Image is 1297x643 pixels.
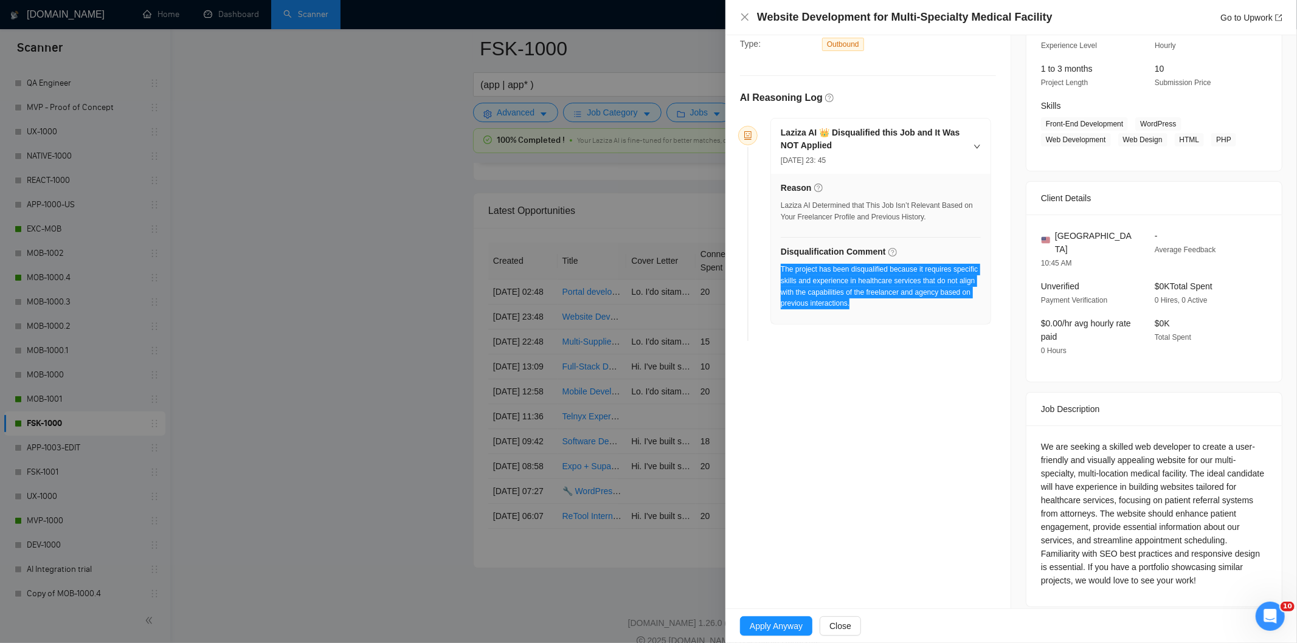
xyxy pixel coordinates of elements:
span: 10 [1281,602,1295,611]
span: $0K [1155,318,1170,328]
span: 0 Hires, 0 Active [1155,296,1208,304]
span: Skills [1041,101,1061,111]
span: Front-End Development [1041,117,1128,131]
span: Web Development [1041,133,1111,146]
span: right [974,143,981,150]
h5: Disqualification Comment [781,246,886,258]
span: Type: [740,39,761,49]
h5: Reason [781,182,812,194]
span: Total Spent [1155,333,1191,342]
span: [GEOGRAPHIC_DATA] [1055,229,1135,256]
span: $0.00/hr avg hourly rate paid [1041,318,1131,342]
span: Hourly [1155,41,1176,50]
span: WordPress [1135,117,1181,131]
span: Experience Level [1041,41,1097,50]
button: Close [740,12,750,22]
span: close [740,12,750,22]
button: Close [820,616,861,636]
span: robot [744,131,752,140]
h5: AI Reasoning Log [740,91,823,105]
span: 10 [1155,64,1164,74]
span: 1 to 3 months [1041,64,1093,74]
span: 0 Hours [1041,346,1067,355]
span: Submission Price [1155,78,1211,87]
span: - [1155,231,1158,241]
span: Average Feedback [1155,246,1216,254]
h5: Laziza AI 👑 Disqualified this Job and It Was NOT Applied [781,126,966,152]
button: Apply Anyway [740,616,812,636]
span: 10:45 AM [1041,259,1072,267]
span: Close [829,619,851,633]
span: Payment Verification [1041,296,1107,304]
span: Web Design [1118,133,1167,146]
span: [DATE] 23: 45 [781,156,826,165]
span: Unverified [1041,281,1079,291]
div: Job Description [1041,393,1267,425]
div: We are seeking a skilled web developer to create a user-friendly and visually appealing website f... [1041,440,1267,587]
span: PHP [1211,133,1236,146]
div: Laziza AI Determined that This Job Isn’t Relevant Based on Your Freelancer Profile and Previous H... [781,200,981,223]
iframe: Intercom live chat [1256,602,1285,631]
span: $0K Total Spent [1155,281,1212,291]
span: Project Length [1041,78,1088,87]
img: 🇺🇸 [1042,236,1050,244]
span: question-circle [814,184,823,192]
span: question-circle [888,248,897,256]
a: Go to Upworkexport [1220,13,1282,22]
div: Client Details [1041,182,1267,215]
span: Apply Anyway [750,619,803,633]
span: export [1275,14,1282,21]
span: question-circle [825,94,834,102]
span: HTML [1175,133,1205,146]
span: Outbound [822,38,864,51]
h4: Website Development for Multi-Specialty Medical Facility [757,10,1053,25]
div: The project has been disqualified because it requires specific skills and experience in healthcar... [781,264,981,309]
